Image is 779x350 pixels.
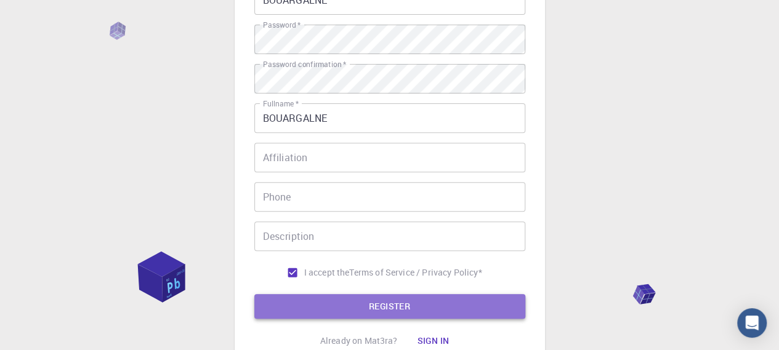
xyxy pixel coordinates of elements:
p: Terms of Service / Privacy Policy * [349,266,482,279]
label: Password confirmation [263,59,346,70]
span: I accept the [304,266,350,279]
label: Password [263,20,301,30]
button: REGISTER [254,294,525,319]
p: Already on Mat3ra? [320,335,398,347]
label: Fullname [263,98,299,109]
div: Open Intercom Messenger [737,308,767,338]
a: Terms of Service / Privacy Policy* [349,266,482,279]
